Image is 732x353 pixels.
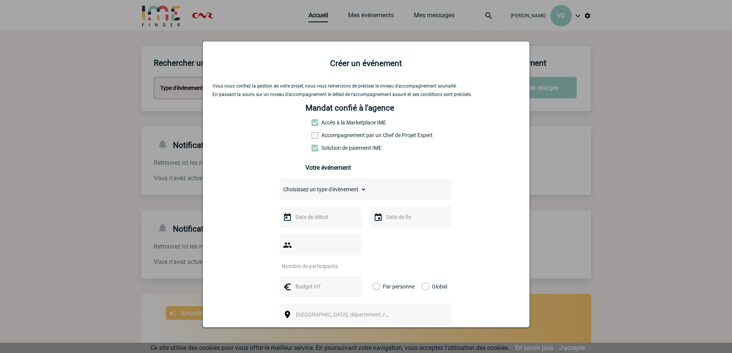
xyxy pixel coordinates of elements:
[212,92,520,97] p: En passant la souris sur un niveau d’accompagnement le détail de l’accompagnement assuré et ses c...
[294,212,347,222] input: Date de début
[212,59,520,68] h2: Créer un événement
[312,145,345,151] label: Conformité aux process achat client, Prise en charge de la facturation, Mutualisation de plusieur...
[372,276,381,297] label: Par personne
[422,276,427,297] label: Global
[296,312,403,318] span: [GEOGRAPHIC_DATA], département, région...
[212,83,520,89] p: Vous nous confiez la gestion de votre projet, nous vous remercions de préciser le niveau d’accomp...
[305,103,394,113] h4: Mandat confié à l'agence
[305,164,427,171] h3: Votre événement
[384,212,437,222] input: Date de fin
[294,282,347,292] input: Budget HT
[280,261,352,271] input: Nombre de participants
[312,119,345,126] label: Accès à la Marketplace IME
[312,132,345,138] label: Prestation payante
